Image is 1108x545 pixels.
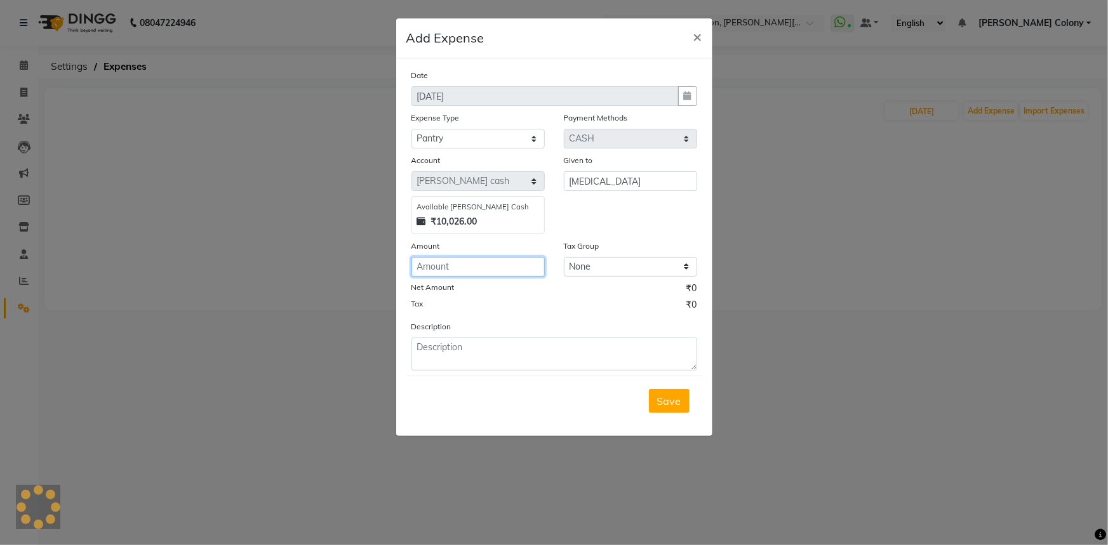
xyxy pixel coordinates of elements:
button: Save [649,389,690,413]
label: Net Amount [411,282,455,293]
label: Tax Group [564,240,599,252]
span: ₹0 [686,298,697,315]
label: Tax [411,298,424,310]
label: Amount [411,240,440,252]
input: Amount [411,257,545,277]
h5: Add Expense [406,29,484,48]
input: Given to [564,171,697,191]
label: Payment Methods [564,112,628,124]
div: Available [PERSON_NAME] Cash [417,202,539,213]
label: Given to [564,155,593,166]
span: Save [657,395,681,407]
button: Close [683,18,712,54]
span: ₹0 [686,282,697,298]
label: Date [411,70,429,81]
label: Description [411,321,451,332]
span: × [693,27,702,46]
label: Expense Type [411,112,460,124]
label: Account [411,155,441,166]
strong: ₹10,026.00 [431,215,477,228]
